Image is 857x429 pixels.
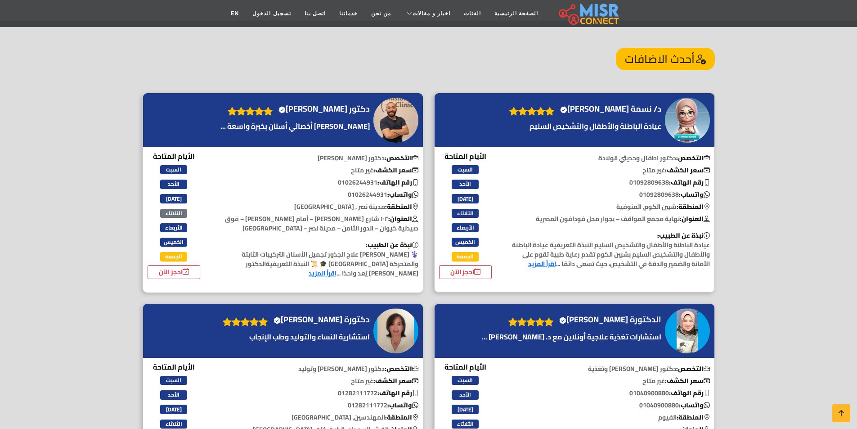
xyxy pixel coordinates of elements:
b: المنطقة: [385,411,418,423]
p: 01040900880 [507,401,714,410]
b: التخصص: [385,363,418,375]
p: دكتور [PERSON_NAME] [215,154,423,163]
p: دكتور [PERSON_NAME] وتغذية [507,364,714,374]
span: الخميس [452,238,479,247]
b: العنوان: [680,213,710,225]
p: 01282111772 [215,401,423,410]
p: مدينة نصر , [GEOGRAPHIC_DATA] [215,202,423,212]
div: الأيام المتاحة [148,151,201,279]
b: سعر الكشف: [665,164,710,176]
span: الثلاثاء [160,209,187,218]
span: الثلاثاء [452,420,479,429]
b: المنطقة: [385,201,418,212]
b: التخصص: [385,152,418,164]
a: دكتورة [PERSON_NAME] [272,313,372,326]
h4: أحدث الاضافات [616,48,715,70]
span: السبت [452,165,479,174]
a: EN [224,5,246,22]
a: الفئات [457,5,488,22]
p: 01092809638 [507,178,714,187]
svg: Verified account [274,317,281,324]
a: اتصل بنا [298,5,332,22]
p: عيادة الباطنة والأطفال والتشخيص السليم النبذة التعريفية عيادة الباطنة والأطفال والتشخيص السليم بش... [507,231,714,269]
a: احجز الآن [148,265,201,279]
a: الدكتورة [PERSON_NAME] [558,313,664,326]
img: د/ نسمة خالد الغلبان [665,98,710,143]
span: السبت [160,165,187,174]
span: الأحد [452,390,479,399]
span: اخبار و مقالات [413,9,450,18]
b: سعر الكشف: [373,164,418,176]
span: الخميس [160,238,187,247]
span: السبت [160,376,187,385]
b: نبذة عن الطبيب: [366,239,418,251]
span: [DATE] [160,405,187,414]
p: غير متاح [215,376,423,386]
div: الأيام المتاحة [439,151,492,279]
span: [DATE] [160,194,187,203]
span: الثلاثاء [452,209,479,218]
b: المنطقة: [677,201,710,212]
a: دكتور [PERSON_NAME] [277,102,372,116]
img: main.misr_connect [559,2,619,25]
a: عيادة الباطنة والأطفال والتشخيص السليم [505,121,664,131]
a: اقرأ المزيد [528,258,556,270]
a: د/ نسمة [PERSON_NAME] [559,102,664,116]
h4: دكتورة [PERSON_NAME] [274,315,370,325]
p: 01026244931 [215,178,423,187]
a: اقرأ المزيد [309,267,337,279]
b: رقم الهاتف: [669,176,710,188]
p: ١٠٢ شارع [PERSON_NAME] – أمام [PERSON_NAME] – فوق صيدلية كيوان – الدور الثامن – مدينة نصر – [GEOG... [215,214,423,233]
span: الجمعة [160,252,187,261]
p: غير متاح [507,166,714,175]
p: شبين الكوم, المنوفية [507,202,714,212]
p: 01092809638 [507,190,714,199]
a: استشارية النساء والتوليد وطب الإنجاب [218,331,372,342]
b: التخصص: [676,152,710,164]
p: المهندسين, [GEOGRAPHIC_DATA] [215,413,423,422]
h4: دكتور [PERSON_NAME] [278,104,370,114]
span: الأربعاء [452,223,479,232]
p: 01026244931 [215,190,423,199]
svg: Verified account [278,106,286,113]
p: نهاية مجمع المواقف – بجوار محل فودافون المصرية [507,214,714,224]
a: الصفحة الرئيسية [488,5,545,22]
a: اخبار و مقالات [398,5,457,22]
b: رقم الهاتف: [377,387,418,399]
b: التخصص: [676,363,710,375]
b: سعر الكشف: [373,375,418,387]
span: الثلاثاء [160,420,187,429]
a: تسجيل الدخول [246,5,297,22]
span: الأحد [452,180,479,189]
b: واتساب: [387,399,418,411]
span: الأربعاء [160,223,187,232]
a: استشارات تغذية علاجية أونلاين مع د. [PERSON_NAME] ... [480,331,664,342]
p: ⚕️ [PERSON_NAME] علاج الجذور تجميل الأسنان التركيبات الثابتة والمتحركة [GEOGRAPHIC_DATA] 🎓 📜 النب... [215,240,423,278]
span: السبت [452,376,479,385]
span: [DATE] [452,194,479,203]
p: غير متاح [215,166,423,175]
img: دكتورة إيمان مصطفى [373,308,418,353]
b: رقم الهاتف: [669,387,710,399]
a: خدماتنا [332,5,364,22]
span: الأحد [160,390,187,399]
p: غير متاح [507,376,714,386]
b: المنطقة: [677,411,710,423]
b: سعر الكشف: [665,375,710,387]
p: دكتور اطفال وحديثي الولادة [507,154,714,163]
span: [DATE] [452,405,479,414]
p: 01040900880 [507,388,714,398]
img: الدكتورة شيماء حسن [665,308,710,353]
span: الأحد [160,180,187,189]
b: واتساب: [679,189,710,200]
p: الفيوم [507,413,714,422]
b: العنوان: [388,213,418,225]
h4: الدكتورة [PERSON_NAME] [559,315,661,325]
p: دكتور [PERSON_NAME] وتوليد [215,364,423,374]
span: الجمعة [452,252,479,261]
img: دكتور شريف طاهر حجازي [373,98,418,143]
a: [PERSON_NAME] أخصائي أسنان بخبرة واسعة ... [218,121,372,131]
